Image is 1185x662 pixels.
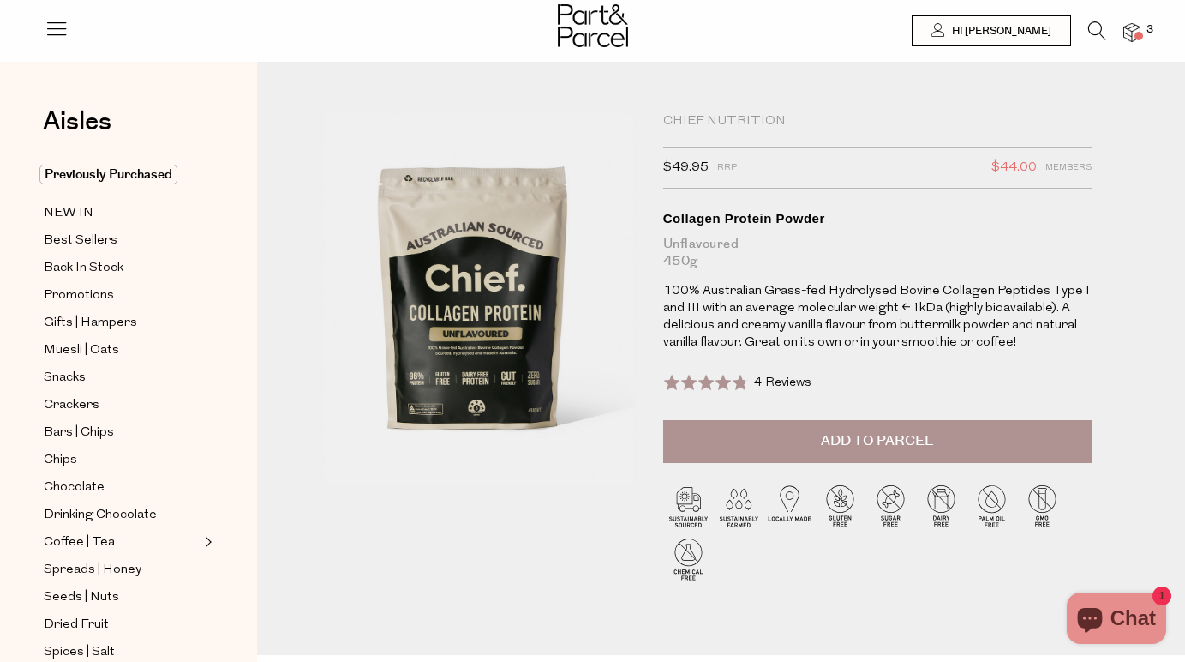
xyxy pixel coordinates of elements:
a: Gifts | Hampers [44,312,200,334]
span: Aisles [43,103,111,141]
img: P_P-ICONS-Live_Bec_V11_Locally_Made_2.svg [764,480,815,531]
span: NEW IN [44,203,93,224]
span: Dried Fruit [44,615,109,635]
span: Gifts | Hampers [44,313,137,334]
a: Previously Purchased [44,165,200,185]
a: NEW IN [44,202,200,224]
div: Collagen Protein Powder [663,210,1092,227]
a: Seeds | Nuts [44,587,200,608]
img: P_P-ICONS-Live_Bec_V11_Palm_Oil_Free.svg [967,480,1017,531]
a: Snacks [44,367,200,388]
a: Promotions [44,285,200,306]
img: P_P-ICONS-Live_Bec_V11_Sustainable_Farmed.svg [714,480,764,531]
a: Bars | Chips [44,422,200,443]
span: Seeds | Nuts [44,587,119,608]
img: P_P-ICONS-Live_Bec_V11_Sugar_Free.svg [865,480,916,531]
img: P_P-ICONS-Live_Bec_V11_Chemical_Free.svg [663,533,714,584]
span: Bars | Chips [44,423,114,443]
a: Drinking Chocolate [44,504,200,526]
span: Chocolate [44,478,105,498]
p: 100% Australian Grass-fed Hydrolysed Bovine Collagen Peptides Type I and III with an average mole... [663,283,1092,352]
a: Crackers [44,394,200,416]
span: $44.00 [991,157,1037,179]
a: Back In Stock [44,257,200,279]
inbox-online-store-chat: Shopify online store chat [1062,593,1171,648]
span: Back In Stock [44,258,123,279]
a: Best Sellers [44,230,200,251]
span: 4 Reviews [754,376,811,389]
a: Aisles [43,109,111,152]
span: Crackers [44,395,99,416]
a: Coffee | Tea [44,532,200,553]
span: Coffee | Tea [44,533,115,553]
a: Spreads | Honey [44,559,200,581]
img: P_P-ICONS-Live_Bec_V11_GMO_Free.svg [1017,480,1068,531]
div: Unflavoured 450g [663,236,1092,270]
div: Chief Nutrition [663,113,1092,130]
span: Chips [44,450,77,471]
img: Collagen Protein Powder [308,113,637,502]
span: $49.95 [663,157,709,179]
span: Members [1045,157,1092,179]
img: Part&Parcel [558,4,628,47]
img: P_P-ICONS-Live_Bec_V11_Gluten_Free.svg [815,480,865,531]
img: P_P-ICONS-Live_Bec_V11_Dairy_Free.svg [916,480,967,531]
button: Add to Parcel [663,420,1092,463]
span: 3 [1142,22,1158,38]
a: Hi [PERSON_NAME] [912,15,1071,46]
a: Chips [44,449,200,471]
a: Chocolate [44,477,200,498]
span: Snacks [44,368,86,388]
span: Add to Parcel [821,431,933,451]
img: P_P-ICONS-Live_Bec_V11_Sustainable_Sourced.svg [663,480,714,531]
span: Drinking Chocolate [44,505,157,526]
span: Spreads | Honey [44,560,141,581]
span: Hi [PERSON_NAME] [948,24,1051,39]
a: 3 [1123,23,1140,41]
a: Dried Fruit [44,614,200,635]
span: Previously Purchased [39,165,177,184]
span: Promotions [44,286,114,306]
span: RRP [717,157,737,179]
a: Muesli | Oats [44,340,200,361]
span: Best Sellers [44,231,117,251]
button: Expand/Collapse Coffee | Tea [200,532,212,552]
span: Muesli | Oats [44,340,119,361]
